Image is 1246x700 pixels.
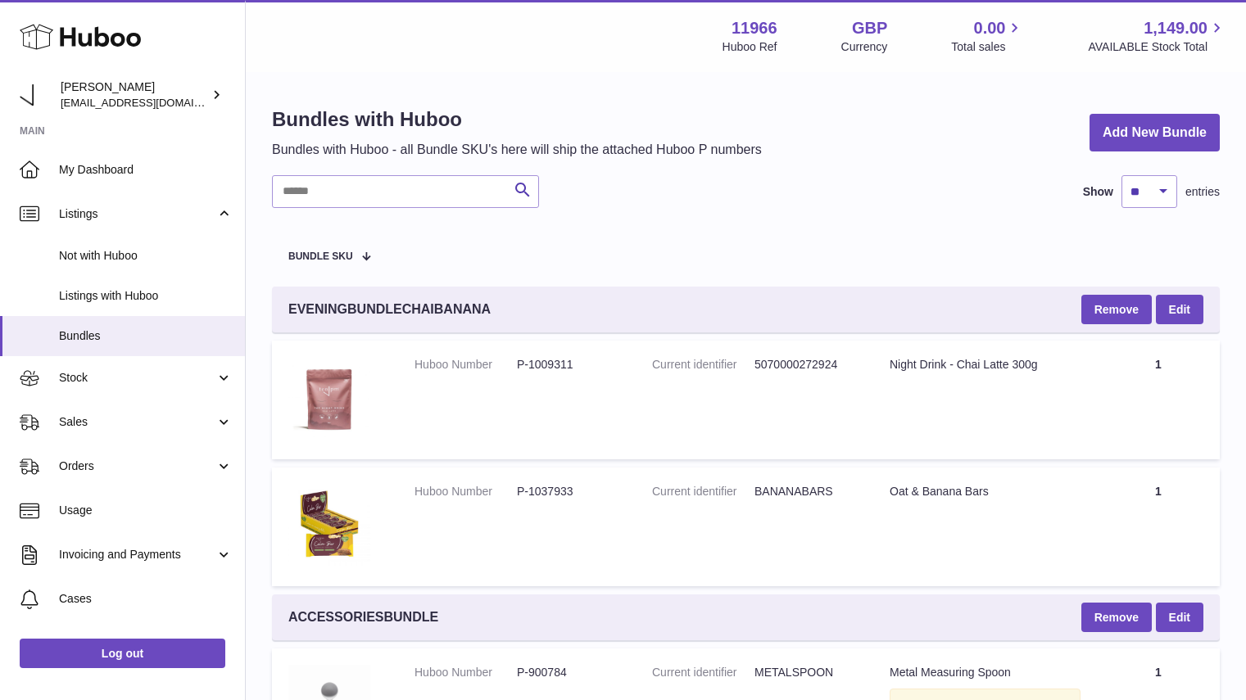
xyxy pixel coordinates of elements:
[20,83,44,107] img: info@tenpm.co
[652,357,754,373] dt: Current identifier
[415,665,517,680] dt: Huboo Number
[1144,17,1207,39] span: 1,149.00
[723,39,777,55] div: Huboo Ref
[59,547,215,562] span: Invoicing and Payments
[951,17,1024,55] a: 0.00 Total sales
[517,484,619,499] dd: P-1037933
[652,484,754,499] dt: Current identifier
[59,162,233,178] span: My Dashboard
[20,639,225,668] a: Log out
[652,665,754,680] dt: Current identifier
[61,79,208,111] div: [PERSON_NAME]
[732,17,777,39] strong: 11966
[890,665,1081,680] div: Metal Measuring Spoon
[288,357,370,439] img: Night Drink - Chai Latte 300g
[1097,341,1220,459] td: 1
[1088,17,1226,55] a: 1,149.00 AVAILABLE Stock Total
[974,17,1006,39] span: 0.00
[890,484,1081,499] div: Oat & Banana Bars
[61,96,241,109] span: [EMAIL_ADDRESS][DOMAIN_NAME]
[59,591,233,607] span: Cases
[1156,295,1203,324] a: Edit
[1097,467,1220,586] td: 1
[517,665,619,680] dd: P-900784
[288,608,438,626] span: ACCESSORIESBUNDLE
[59,503,233,518] span: Usage
[1088,39,1226,55] span: AVAILABLE Stock Total
[841,39,888,55] div: Currency
[1156,603,1203,632] a: Edit
[517,357,619,373] dd: P-1009311
[415,484,517,499] dt: Huboo Number
[1081,603,1152,632] button: Remove
[59,458,215,474] span: Orders
[288,484,370,566] img: Oat & Banana Bars
[754,357,857,373] dd: 5070000272924
[1185,184,1220,200] span: entries
[852,17,887,39] strong: GBP
[1083,184,1113,200] label: Show
[754,484,857,499] dd: BANANABARS
[754,665,857,680] dd: METALSPOON
[59,328,233,344] span: Bundles
[288,300,491,318] span: EVENINGBUNDLECHAIBANANA
[59,248,233,264] span: Not with Huboo
[1081,295,1152,324] button: Remove
[272,106,762,133] h1: Bundles with Huboo
[890,357,1081,373] div: Night Drink - Chai Latte 300g
[272,141,762,159] p: Bundles with Huboo - all Bundle SKU's here will ship the attached Huboo P numbers
[415,357,517,373] dt: Huboo Number
[951,39,1024,55] span: Total sales
[59,206,215,222] span: Listings
[1090,114,1220,152] a: Add New Bundle
[59,414,215,430] span: Sales
[59,370,215,386] span: Stock
[59,288,233,304] span: Listings with Huboo
[288,251,353,262] span: Bundle SKU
